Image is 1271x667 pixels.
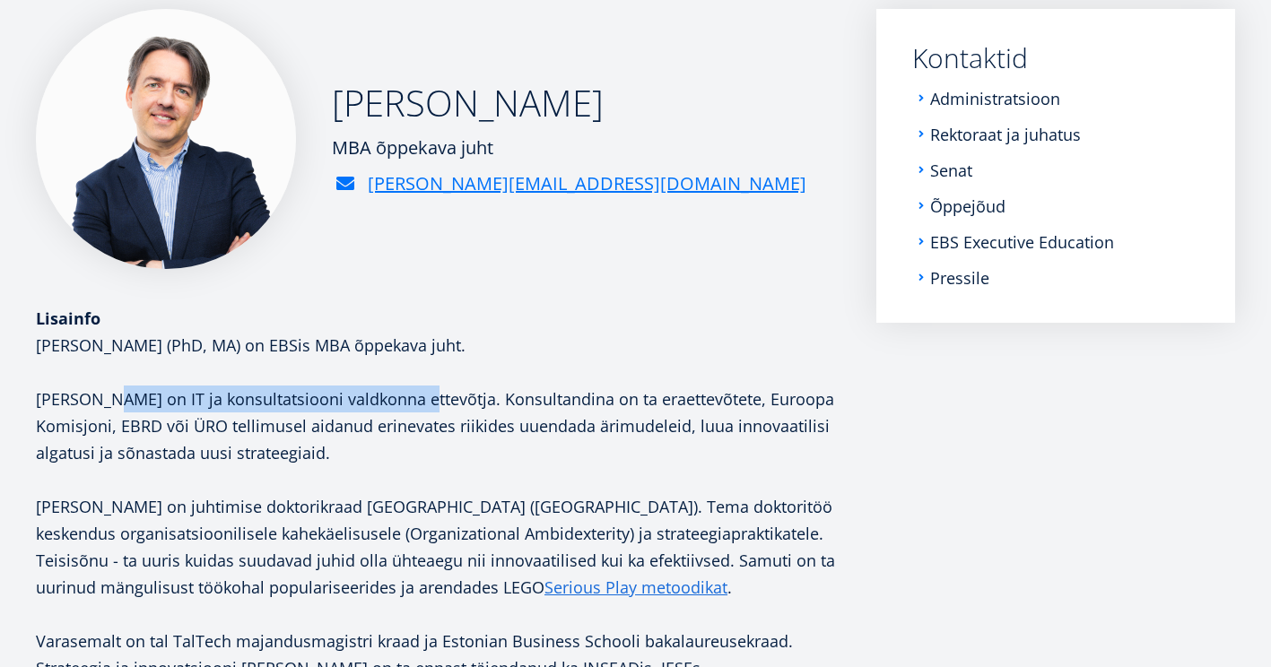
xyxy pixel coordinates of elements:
[930,197,1005,215] a: Õppejõud
[368,170,806,197] a: [PERSON_NAME][EMAIL_ADDRESS][DOMAIN_NAME]
[36,493,840,601] p: [PERSON_NAME] on juhtimise doktorikraad [GEOGRAPHIC_DATA] ([GEOGRAPHIC_DATA]). Tema doktoritöö ke...
[332,81,806,126] h2: [PERSON_NAME]
[36,9,296,269] img: Marko Rillo
[930,269,989,287] a: Pressile
[36,385,840,466] p: [PERSON_NAME] on IT ja konsultatsiooni valdkonna ettevõtja. Konsultandina on ta eraettevõtete, Eu...
[930,233,1114,251] a: EBS Executive Education
[36,332,840,359] p: [PERSON_NAME] (PhD, MA) on EBSis MBA õppekava juht.
[36,305,840,332] div: Lisainfo
[912,45,1199,72] a: Kontaktid
[930,126,1081,143] a: Rektoraat ja juhatus
[930,161,972,179] a: Senat
[930,90,1060,108] a: Administratsioon
[544,574,727,601] a: Serious Play metoodikat
[332,134,806,161] div: MBA õppekava juht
